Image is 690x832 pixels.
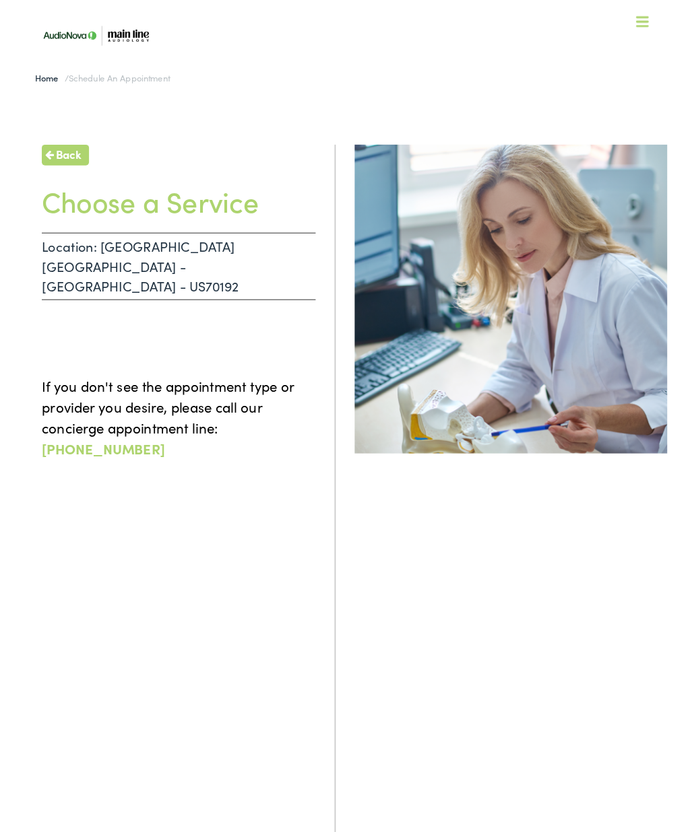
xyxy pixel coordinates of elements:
[20,197,313,233] h1: Choose a Service
[13,77,44,90] a: Home
[20,402,313,491] p: If you don't see the appointment type or provider you desire, please call our concierge appointme...
[20,249,313,321] p: Location: [GEOGRAPHIC_DATA] [GEOGRAPHIC_DATA] - [GEOGRAPHIC_DATA] - US70192
[13,77,158,90] span: /
[20,469,152,490] a: [PHONE_NUMBER]
[20,155,71,177] a: Back
[24,54,676,96] a: What We Offer
[35,156,62,174] span: Back
[49,77,158,90] span: Schedule an Appointment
